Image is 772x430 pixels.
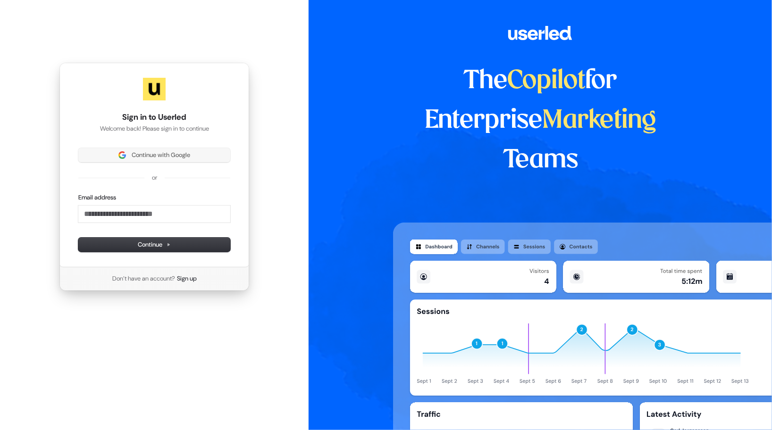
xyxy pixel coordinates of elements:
button: Continue [78,238,230,252]
h1: The for Enterprise Teams [393,61,688,180]
span: Continue with Google [132,151,190,159]
span: Continue [138,240,171,249]
span: Marketing [543,108,657,133]
img: Sign in with Google [118,151,126,159]
span: Copilot [508,69,586,93]
p: or [152,174,157,182]
h1: Sign in to Userled [78,112,230,123]
label: Email address [78,193,116,202]
a: Sign up [177,274,197,283]
img: Userled [143,78,166,100]
button: Sign in with GoogleContinue with Google [78,148,230,162]
span: Don’t have an account? [112,274,175,283]
p: Welcome back! Please sign in to continue [78,124,230,133]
